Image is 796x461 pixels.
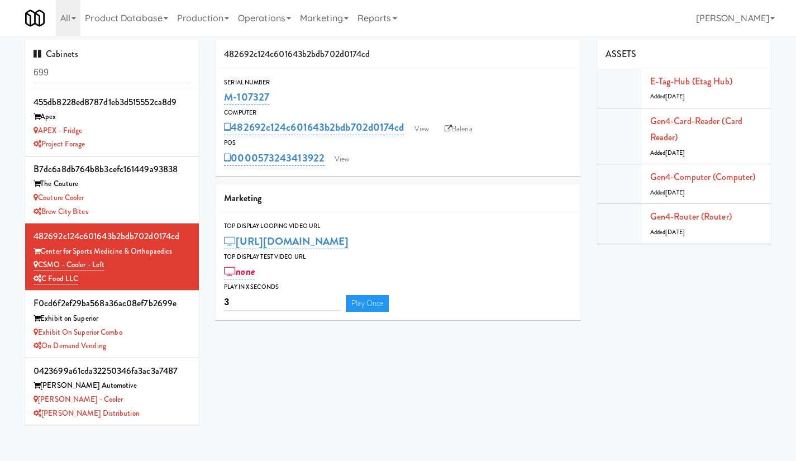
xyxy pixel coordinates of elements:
[224,221,572,232] div: Top Display Looping Video Url
[650,228,685,236] span: Added
[25,224,199,291] li: 482692c124c601643b2bdb702d0174cdCenter for Sports Medicine & Orthopaedics CSMO - Cooler - LeftC F...
[650,75,732,88] a: E-tag-hub (Etag Hub)
[224,234,349,249] a: [URL][DOMAIN_NAME]
[224,107,572,118] div: Computer
[346,295,389,312] a: Play Once
[665,228,685,236] span: [DATE]
[25,89,199,156] li: 455db8228ed8787d1eb3d515552ca8d9Apex APEX - FridgeProject Forage
[25,291,199,358] li: f0cd6f2ef29ba568a36ac08ef7b2699eExhibit on Superior Exhibit on Superior ComboOn Demand Vending
[409,121,435,137] a: View
[34,177,190,191] div: The Couture
[34,363,190,379] div: 0423699a61cda32250346fa3ac3a7487
[224,192,261,205] span: Marketing
[34,47,78,60] span: Cabinets
[650,115,742,144] a: Gen4-card-reader (Card Reader)
[224,120,404,135] a: 482692c124c601643b2bdb702d0174cd
[34,94,190,111] div: 455db8228ed8787d1eb3d515552ca8d9
[329,151,355,168] a: View
[224,89,269,105] a: M-107327
[34,340,106,351] a: On Demand Vending
[34,408,140,419] a: [PERSON_NAME] Distribution
[439,121,478,137] a: Balena
[216,40,580,69] div: 482692c124c601643b2bdb702d0174cd
[34,295,190,312] div: f0cd6f2ef29ba568a36ac08ef7b2699e
[34,394,123,405] a: [PERSON_NAME] - Cooler
[650,188,685,197] span: Added
[25,358,199,425] li: 0423699a61cda32250346fa3ac3a7487[PERSON_NAME] Automotive [PERSON_NAME] - Cooler[PERSON_NAME] Dist...
[34,125,82,136] a: APEX - Fridge
[224,77,572,88] div: Serial Number
[650,170,755,183] a: Gen4-computer (Computer)
[665,149,685,157] span: [DATE]
[34,192,84,203] a: Couture Cooler
[224,150,325,166] a: 0000573243413922
[34,206,88,217] a: Brew City Bites
[34,259,104,270] a: CSMO - Cooler - Left
[34,110,190,124] div: Apex
[34,139,85,149] a: Project Forage
[665,188,685,197] span: [DATE]
[224,251,572,263] div: Top Display Test Video Url
[34,327,122,338] a: Exhibit on Superior Combo
[34,161,190,178] div: b7dc6a8db764b8b3cefc161449a93838
[34,273,78,284] a: C Food LLC
[34,312,190,326] div: Exhibit on Superior
[650,210,732,223] a: Gen4-router (Router)
[650,149,685,157] span: Added
[25,8,45,28] img: Micromart
[34,245,190,259] div: Center for Sports Medicine & Orthopaedics
[34,379,190,393] div: [PERSON_NAME] Automotive
[224,137,572,149] div: POS
[665,92,685,101] span: [DATE]
[224,282,572,293] div: Play in X seconds
[25,156,199,224] li: b7dc6a8db764b8b3cefc161449a93838The Couture Couture CoolerBrew City Bites
[34,63,190,83] input: Search cabinets
[224,264,255,279] a: none
[34,228,190,245] div: 482692c124c601643b2bdb702d0174cd
[650,92,685,101] span: Added
[606,47,637,60] span: ASSETS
